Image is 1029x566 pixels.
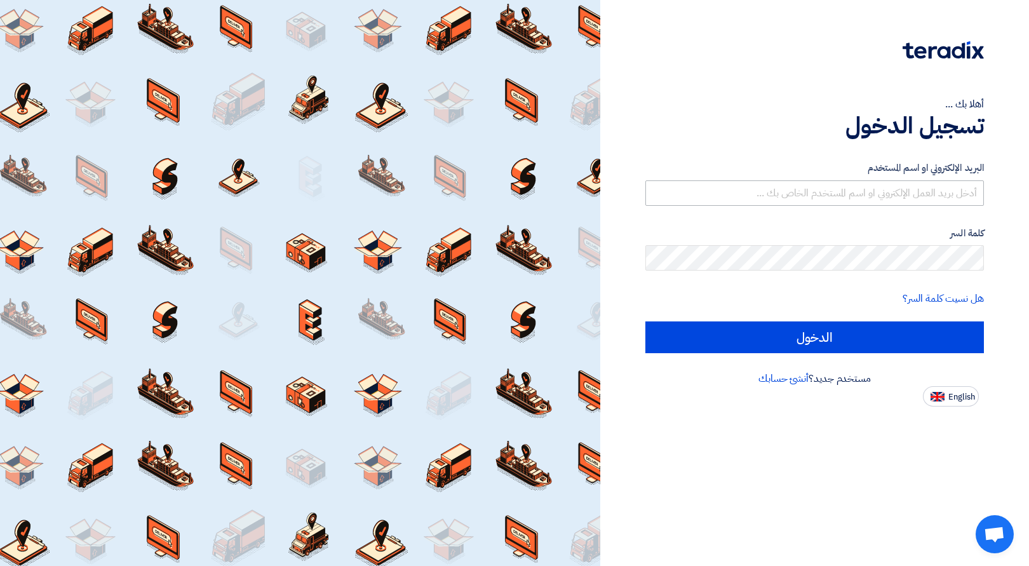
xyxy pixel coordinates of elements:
[645,97,984,112] div: أهلا بك ...
[645,112,984,140] h1: تسجيل الدخول
[903,41,984,59] img: Teradix logo
[645,226,984,241] label: كلمة السر
[903,291,984,306] a: هل نسيت كلمة السر؟
[645,180,984,206] input: أدخل بريد العمل الإلكتروني او اسم المستخدم الخاص بك ...
[645,371,984,386] div: مستخدم جديد؟
[758,371,809,386] a: أنشئ حسابك
[645,161,984,175] label: البريد الإلكتروني او اسم المستخدم
[923,386,979,407] button: English
[645,321,984,353] input: الدخول
[931,392,945,401] img: en-US.png
[976,515,1014,553] a: Open chat
[948,393,975,401] span: English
